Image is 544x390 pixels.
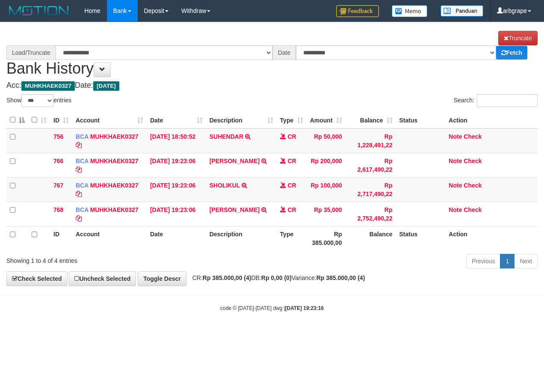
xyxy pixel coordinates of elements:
[76,182,89,189] span: BCA
[477,94,538,107] input: Search:
[28,112,50,128] th: : activate to sort column ascending
[147,202,206,226] td: [DATE] 19:23:06
[346,226,396,250] th: Balance
[6,4,71,17] img: MOTION_logo.png
[464,206,482,213] a: Check
[90,206,139,213] a: MUHKHAEK0327
[72,226,147,250] th: Account
[346,128,396,153] td: Rp 1,228,491,22
[53,182,63,189] span: 767
[76,142,82,149] a: Copy MUHKHAEK0327 to clipboard
[6,253,220,265] div: Showing 1 to 4 of 4 entries
[6,31,538,77] h1: Bank History
[396,226,446,250] th: Status
[449,133,462,140] a: Note
[50,112,72,128] th: ID: activate to sort column ascending
[287,182,296,189] span: CR
[6,45,56,60] div: Load/Truncate
[90,133,139,140] a: MUHKHAEK0327
[76,215,82,222] a: Copy MUHKHAEK0327 to clipboard
[188,274,365,281] span: CR: DB: Variance:
[6,81,538,90] h4: Acc: Date:
[277,112,307,128] th: Type: activate to sort column ascending
[210,133,243,140] a: SUHENDAR
[336,5,379,17] img: Feedback.jpg
[220,305,324,311] small: code © [DATE]-[DATE] dwg |
[449,206,462,213] a: Note
[203,274,251,281] strong: Rp 385.000,00 (4)
[261,274,292,281] strong: Rp 0,00 (0)
[272,45,296,60] div: Date
[464,182,482,189] a: Check
[147,177,206,202] td: [DATE] 19:23:06
[346,153,396,177] td: Rp 2,617,490,22
[500,254,514,268] a: 1
[21,81,75,91] span: MUHKHAEK0327
[287,206,296,213] span: CR
[147,226,206,250] th: Date
[307,112,346,128] th: Amount: activate to sort column ascending
[6,271,68,286] a: Check Selected
[76,206,89,213] span: BCA
[441,5,483,17] img: panduan.png
[147,112,206,128] th: Date: activate to sort column ascending
[210,206,260,213] a: [PERSON_NAME]
[76,133,89,140] span: BCA
[454,94,538,107] label: Search:
[53,133,63,140] span: 756
[392,5,428,17] img: Button%20Memo.svg
[287,158,296,164] span: CR
[445,226,538,250] th: Action
[138,271,186,286] a: Toggle Descr
[498,31,538,45] a: Truncate
[53,206,63,213] span: 768
[76,166,82,173] a: Copy MUHKHAEK0327 to clipboard
[147,153,206,177] td: [DATE] 19:23:06
[206,226,277,250] th: Description
[50,226,72,250] th: ID
[287,133,296,140] span: CR
[396,112,446,128] th: Status
[210,158,260,164] a: [PERSON_NAME]
[53,158,63,164] span: 766
[449,182,462,189] a: Note
[496,46,527,60] a: Fetch
[346,112,396,128] th: Balance: activate to sort column ascending
[445,112,538,128] th: Action
[346,202,396,226] td: Rp 2,752,490,22
[307,128,346,153] td: Rp 50,000
[93,81,119,91] span: [DATE]
[206,112,277,128] th: Description: activate to sort column ascending
[307,202,346,226] td: Rp 35,000
[147,128,206,153] td: [DATE] 18:50:52
[307,226,346,250] th: Rp 385.000,00
[90,158,139,164] a: MUHKHAEK0327
[346,177,396,202] td: Rp 2,717,490,22
[514,254,538,268] a: Next
[76,191,82,197] a: Copy MUHKHAEK0327 to clipboard
[307,177,346,202] td: Rp 100,000
[6,112,28,128] th: : activate to sort column descending
[464,158,482,164] a: Check
[21,94,53,107] select: Showentries
[449,158,462,164] a: Note
[210,182,240,189] a: SHOLIKUL
[69,271,136,286] a: Uncheck Selected
[277,226,307,250] th: Type
[307,153,346,177] td: Rp 200,000
[285,305,324,311] strong: [DATE] 19:23:16
[90,182,139,189] a: MUHKHAEK0327
[72,112,147,128] th: Account: activate to sort column ascending
[316,274,365,281] strong: Rp 385.000,00 (4)
[466,254,500,268] a: Previous
[6,94,71,107] label: Show entries
[464,133,482,140] a: Check
[76,158,89,164] span: BCA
